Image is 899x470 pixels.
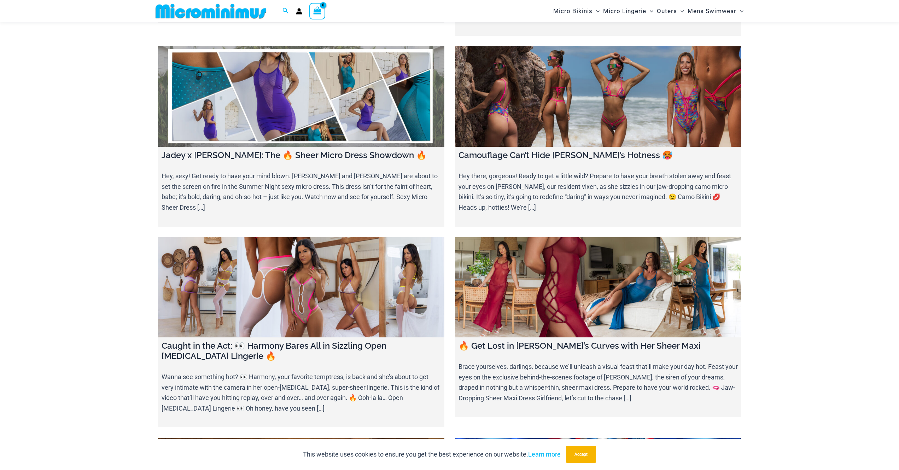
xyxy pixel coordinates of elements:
[528,451,561,458] a: Learn more
[736,2,743,20] span: Menu Toggle
[309,3,326,19] a: View Shopping Cart, empty
[677,2,684,20] span: Menu Toggle
[162,171,441,213] p: Hey, sexy! Get ready to have your mind blown. [PERSON_NAME] and [PERSON_NAME] are about to set th...
[655,2,686,20] a: OutersMenu ToggleMenu Toggle
[551,2,601,20] a: Micro BikinisMenu ToggleMenu Toggle
[459,150,738,161] h4: Camouflage Can’t Hide [PERSON_NAME]’s Hotness 🥵
[657,2,677,20] span: Outers
[162,150,441,161] h4: Jadey x [PERSON_NAME]: The 🔥 Sheer Micro Dress Showdown 🔥
[153,3,269,19] img: MM SHOP LOGO FLAT
[688,2,736,20] span: Mens Swimwear
[686,2,745,20] a: Mens SwimwearMenu ToggleMenu Toggle
[603,2,646,20] span: Micro Lingerie
[282,7,289,16] a: Search icon link
[162,341,441,361] h4: Caught in the Act: 👀 Harmony Bares All in Sizzling Open [MEDICAL_DATA] Lingerie 🔥
[459,361,738,404] p: Brace yourselves, darlings, because we’ll unleash a visual feast that’ll make your day hot. Feast...
[455,46,741,147] a: Camouflage Can’t Hide Kati’s Hotness 🥵
[303,449,561,460] p: This website uses cookies to ensure you get the best experience on our website.
[158,237,444,338] a: Caught in the Act: 👀 Harmony Bares All in Sizzling Open Crotch Lingerie 🔥
[550,1,747,21] nav: Site Navigation
[459,341,738,351] h4: 🔥 Get Lost in [PERSON_NAME]’s Curves with Her Sheer Maxi
[601,2,655,20] a: Micro LingerieMenu ToggleMenu Toggle
[162,372,441,414] p: Wanna see something hot? 👀 Harmony, your favorite temptress, is back and she’s about to get very ...
[296,8,302,14] a: Account icon link
[592,2,600,20] span: Menu Toggle
[646,2,653,20] span: Menu Toggle
[553,2,592,20] span: Micro Bikinis
[455,237,741,338] a: 🔥 Get Lost in Heather’s Curves with Her Sheer Maxi
[459,171,738,213] p: Hey there, gorgeous! Ready to get a little wild? Prepare to have your breath stolen away and feas...
[158,46,444,147] a: Jadey x Ilana: The 🔥 Sheer Micro Dress Showdown 🔥
[566,446,596,463] button: Accept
